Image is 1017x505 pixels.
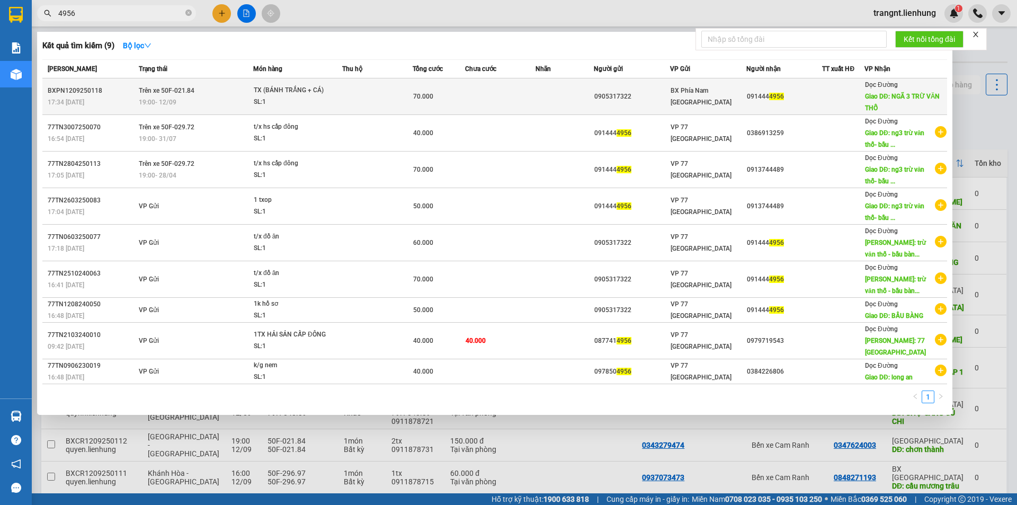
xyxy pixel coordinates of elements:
span: down [144,42,151,49]
button: Kết nối tổng đài [895,31,964,48]
span: Kết nối tổng đài [904,33,955,45]
div: 0905317322 [594,305,670,316]
span: 4956 [617,368,631,375]
span: plus-circle [935,163,947,174]
div: 77TN2103240010 [48,330,136,341]
div: 0913744489 [747,201,822,212]
span: VP Gửi [670,65,690,73]
div: 0905317322 [594,237,670,249]
div: 091444 [594,201,670,212]
span: VP 77 [GEOGRAPHIC_DATA] [671,362,731,381]
input: Nhập số tổng đài [701,31,887,48]
span: 50.000 [413,306,433,314]
div: SL: 1 [254,133,333,145]
span: 4956 [617,337,631,344]
a: 1 [922,391,934,403]
span: VP Gửi [139,239,159,246]
span: VP 77 [GEOGRAPHIC_DATA] [671,160,731,179]
span: BX Phía Nam [GEOGRAPHIC_DATA] [671,87,731,106]
span: 70.000 [413,276,433,283]
span: Dọc Đường [865,325,898,333]
div: t/x đồ ăn [254,231,333,243]
span: VP Nhận [864,65,890,73]
div: SL: 1 [254,170,333,181]
span: VP Gửi [139,337,159,344]
div: 091444 [747,274,822,285]
span: plus-circle [935,236,947,247]
img: warehouse-icon [11,69,22,80]
div: 1TX HẢI SẢN CẤP ĐÔNG [254,329,333,341]
span: Người gửi [594,65,623,73]
div: 091444 [747,91,822,102]
div: 77TN1208240050 [48,299,136,310]
span: Giao DĐ: ng3 trừ văn thố- bầu ... [865,129,924,148]
span: [PERSON_NAME]: trừ văn thố - bầu bàn... [865,239,926,258]
span: Dọc Đường [865,264,898,271]
span: [PERSON_NAME] [48,65,97,73]
div: 097850 [594,366,670,377]
img: solution-icon [11,42,22,54]
div: 77TN2603250083 [48,195,136,206]
h3: Kết quả tìm kiếm ( 9 ) [42,40,114,51]
span: VP Gửi [139,202,159,210]
div: 091444 [594,128,670,139]
span: VP 77 [GEOGRAPHIC_DATA] [671,300,731,320]
span: TT xuất HĐ [822,65,854,73]
span: question-circle [11,435,21,445]
span: 09:42 [DATE] [48,343,84,350]
div: 0384226806 [747,366,822,377]
span: close-circle [185,10,192,16]
span: Trạng thái [139,65,167,73]
span: VP 77 [GEOGRAPHIC_DATA] [671,233,731,252]
div: 091444 [747,305,822,316]
span: 17:04 [DATE] [48,208,84,216]
span: VP 77 [GEOGRAPHIC_DATA] [671,331,731,350]
li: Previous Page [909,391,922,403]
span: message [11,483,21,493]
span: VP Gửi [139,306,159,314]
span: close [972,31,979,38]
div: 0386913259 [747,128,822,139]
button: right [934,391,947,403]
span: 4956 [769,239,784,246]
div: t/x đồ ăn [254,268,333,279]
span: 4956 [617,202,631,210]
span: Giao DĐ: ng3 trừ văn thố- bầu ... [865,166,924,185]
span: VP 77 [GEOGRAPHIC_DATA] [671,197,731,216]
span: 40.000 [413,337,433,344]
span: Dọc Đường [865,118,898,125]
span: 16:48 [DATE] [48,312,84,320]
span: 4956 [769,306,784,314]
span: Giao DĐ: long an [865,374,913,381]
span: plus-circle [935,334,947,345]
button: Bộ lọcdown [114,37,160,54]
span: Giao DĐ: NGÃ 3 TRỪ VĂN THỐ [865,93,940,112]
span: plus-circle [935,126,947,138]
div: 77TN0603250077 [48,232,136,243]
span: notification [11,459,21,469]
span: Giao DĐ: BẦU BÀNG [865,312,923,320]
img: logo-vxr [9,7,23,23]
span: 16:54 [DATE] [48,135,84,143]
span: 16:41 [DATE] [48,281,84,289]
div: SL: 1 [254,243,333,254]
span: Dọc Đường [865,300,898,308]
div: 091444 [747,237,822,249]
div: 0905317322 [594,274,670,285]
div: SL: 1 [254,371,333,383]
span: Chưa cước [465,65,496,73]
div: t/x hs cấp đông [254,121,333,133]
span: Dọc Đường [865,191,898,198]
div: SL: 1 [254,341,333,352]
div: 0913744489 [747,164,822,175]
span: 4956 [769,276,784,283]
span: 40.000 [413,368,433,375]
img: warehouse-icon [11,411,22,422]
span: close-circle [185,8,192,19]
span: search [44,10,51,17]
span: Người nhận [746,65,781,73]
span: Dọc Đường [865,81,898,88]
div: 77TN0906230019 [48,360,136,371]
div: SL: 1 [254,310,333,322]
span: 70.000 [413,93,433,100]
